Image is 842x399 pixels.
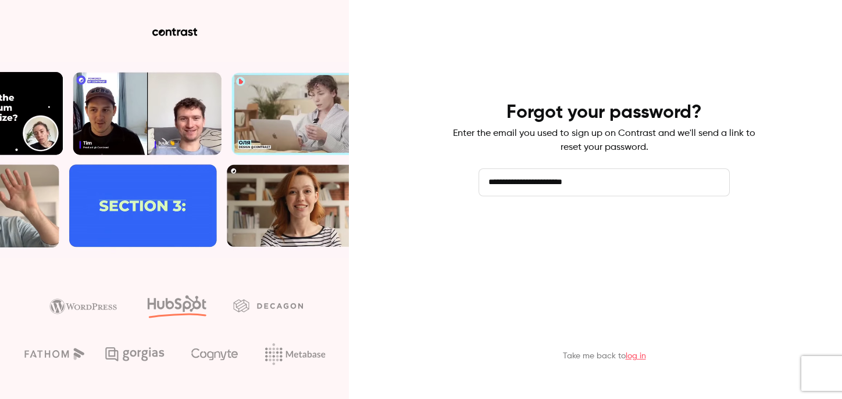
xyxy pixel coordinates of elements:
p: Take me back to [563,350,646,362]
a: log in [626,352,646,360]
button: Send reset email [479,215,730,243]
p: Enter the email you used to sign up on Contrast and we'll send a link to reset your password. [453,127,755,154]
h4: Forgot your password? [506,101,702,124]
img: decagon [233,299,303,312]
